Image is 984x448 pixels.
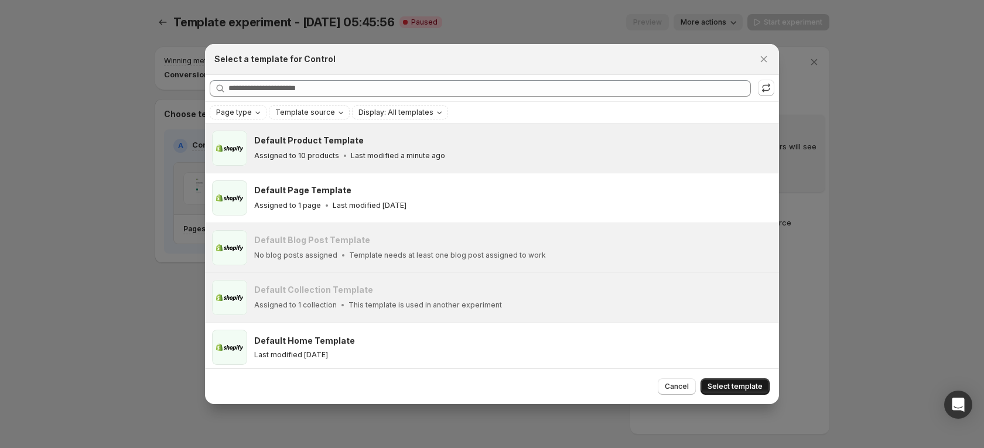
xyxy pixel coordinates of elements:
[254,151,339,160] p: Assigned to 10 products
[348,300,502,310] p: This template is used in another experiment
[254,135,364,146] h3: Default Product Template
[212,230,247,265] img: Default Blog Post Template
[358,108,433,117] span: Display: All templates
[756,51,772,67] button: Close
[708,382,763,391] span: Select template
[944,391,972,419] div: Open Intercom Messenger
[212,180,247,216] img: Default Page Template
[254,284,373,296] h3: Default Collection Template
[701,378,770,395] button: Select template
[254,251,337,260] p: No blog posts assigned
[254,234,370,246] h3: Default Blog Post Template
[254,201,321,210] p: Assigned to 1 page
[658,378,696,395] button: Cancel
[254,300,337,310] p: Assigned to 1 collection
[210,106,266,119] button: Page type
[665,382,689,391] span: Cancel
[254,184,351,196] h3: Default Page Template
[349,251,546,260] p: Template needs at least one blog post assigned to work
[254,350,328,360] p: Last modified [DATE]
[353,106,447,119] button: Display: All templates
[212,330,247,365] img: Default Home Template
[212,131,247,166] img: Default Product Template
[212,280,247,315] img: Default Collection Template
[333,201,406,210] p: Last modified [DATE]
[254,335,355,347] h3: Default Home Template
[269,106,349,119] button: Template source
[216,108,252,117] span: Page type
[214,53,336,65] h2: Select a template for Control
[351,151,445,160] p: Last modified a minute ago
[275,108,335,117] span: Template source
